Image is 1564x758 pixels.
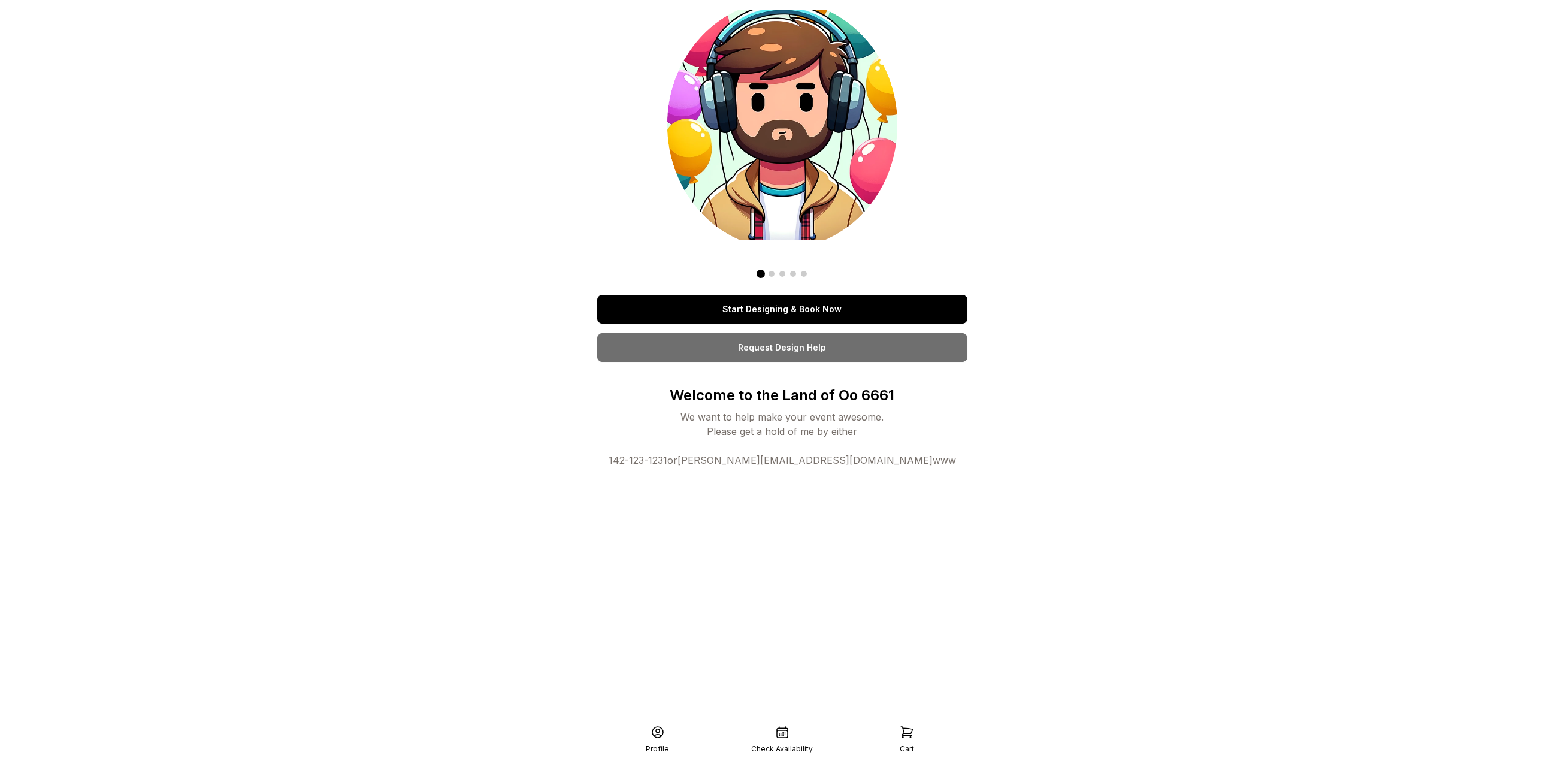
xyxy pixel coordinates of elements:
p: Welcome to the Land of Oo 6661 [609,386,956,405]
a: Start Designing & Book Now [597,295,967,324]
a: Request Design Help [597,333,967,362]
a: [PERSON_NAME][EMAIL_ADDRESS][DOMAIN_NAME] [677,454,933,466]
div: We want to help make your event awesome. Please get a hold of me by either or www [609,410,956,467]
div: Check Availability [751,744,813,754]
div: Profile [646,744,669,754]
div: Cart [900,744,914,754]
a: 142-123-1231 [609,454,667,466]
